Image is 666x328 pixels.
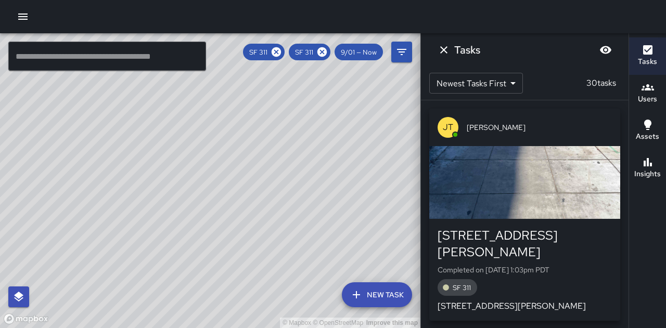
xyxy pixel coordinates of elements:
button: Users [629,75,666,112]
div: [STREET_ADDRESS][PERSON_NAME] [438,227,612,260]
span: SF 311 [446,283,477,292]
p: JT [443,121,453,134]
h6: Tasks [454,42,480,58]
span: [PERSON_NAME] [467,122,612,133]
button: Blur [595,40,616,60]
span: SF 311 [289,48,319,57]
h6: Insights [634,168,661,180]
div: Newest Tasks First [429,73,523,94]
button: Dismiss [433,40,454,60]
span: SF 311 [243,48,274,57]
button: Insights [629,150,666,187]
div: SF 311 [289,44,330,60]
span: 9/01 — Now [335,48,383,57]
div: SF 311 [243,44,285,60]
p: 30 tasks [582,77,620,89]
button: JT[PERSON_NAME][STREET_ADDRESS][PERSON_NAME]Completed on [DATE] 1:03pm PDTSF 311[STREET_ADDRESS][... [429,109,620,321]
p: [STREET_ADDRESS][PERSON_NAME] [438,300,612,312]
h6: Users [638,94,657,105]
h6: Tasks [638,56,657,68]
h6: Assets [636,131,659,142]
button: Filters [391,42,412,62]
button: New Task [342,282,412,307]
button: Tasks [629,37,666,75]
p: Completed on [DATE] 1:03pm PDT [438,265,612,275]
button: Assets [629,112,666,150]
